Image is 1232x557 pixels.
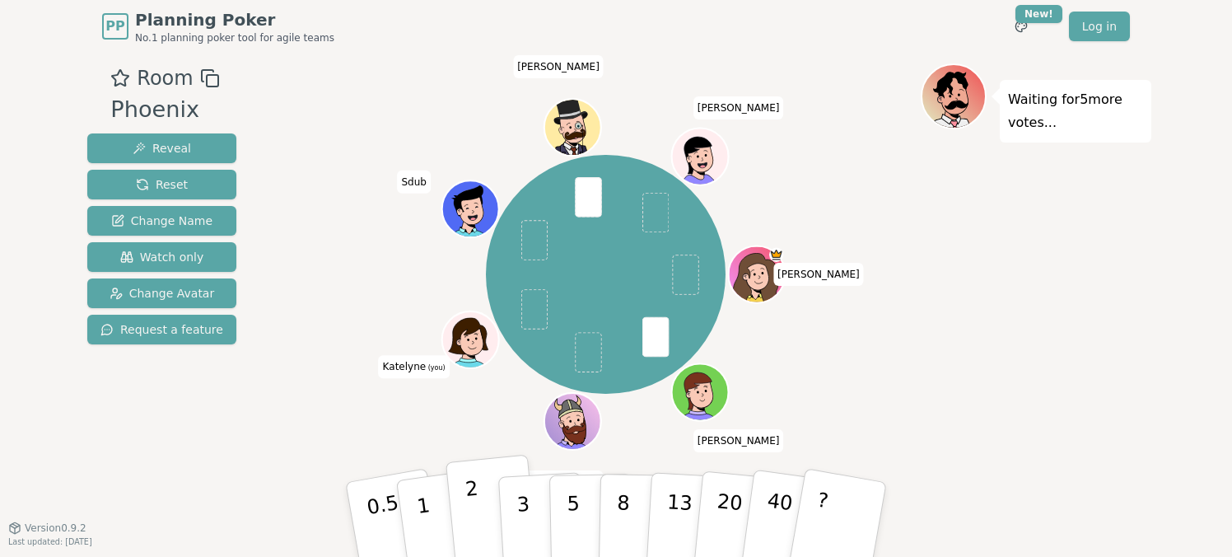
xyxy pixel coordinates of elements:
[1006,12,1036,41] button: New!
[110,63,130,93] button: Add as favourite
[136,176,188,193] span: Reset
[1015,5,1062,23] div: New!
[8,537,92,546] span: Last updated: [DATE]
[8,522,86,535] button: Version0.9.2
[397,171,430,194] span: Click to change your name
[87,278,236,308] button: Change Avatar
[87,315,236,344] button: Request a feature
[1008,88,1143,134] p: Waiting for 5 more votes...
[513,470,604,494] span: Click to change your name
[1069,12,1130,41] a: Log in
[137,63,193,93] span: Room
[769,248,783,262] span: Bailey B is the host
[693,96,784,119] span: Click to change your name
[87,170,236,199] button: Reset
[773,263,864,286] span: Click to change your name
[426,364,446,372] span: (you)
[105,16,124,36] span: PP
[693,429,784,452] span: Click to change your name
[102,8,334,44] a: PPPlanning PokerNo.1 planning poker tool for agile teams
[87,242,236,272] button: Watch only
[120,249,204,265] span: Watch only
[135,8,334,31] span: Planning Poker
[513,55,604,78] span: Click to change your name
[443,313,497,367] button: Click to change your avatar
[110,285,215,302] span: Change Avatar
[110,93,219,127] div: Phoenix
[111,213,212,229] span: Change Name
[135,31,334,44] span: No.1 planning poker tool for agile teams
[25,522,86,535] span: Version 0.9.2
[379,355,450,378] span: Click to change your name
[87,133,236,163] button: Reveal
[87,206,236,236] button: Change Name
[100,321,223,338] span: Request a feature
[133,140,191,157] span: Reveal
